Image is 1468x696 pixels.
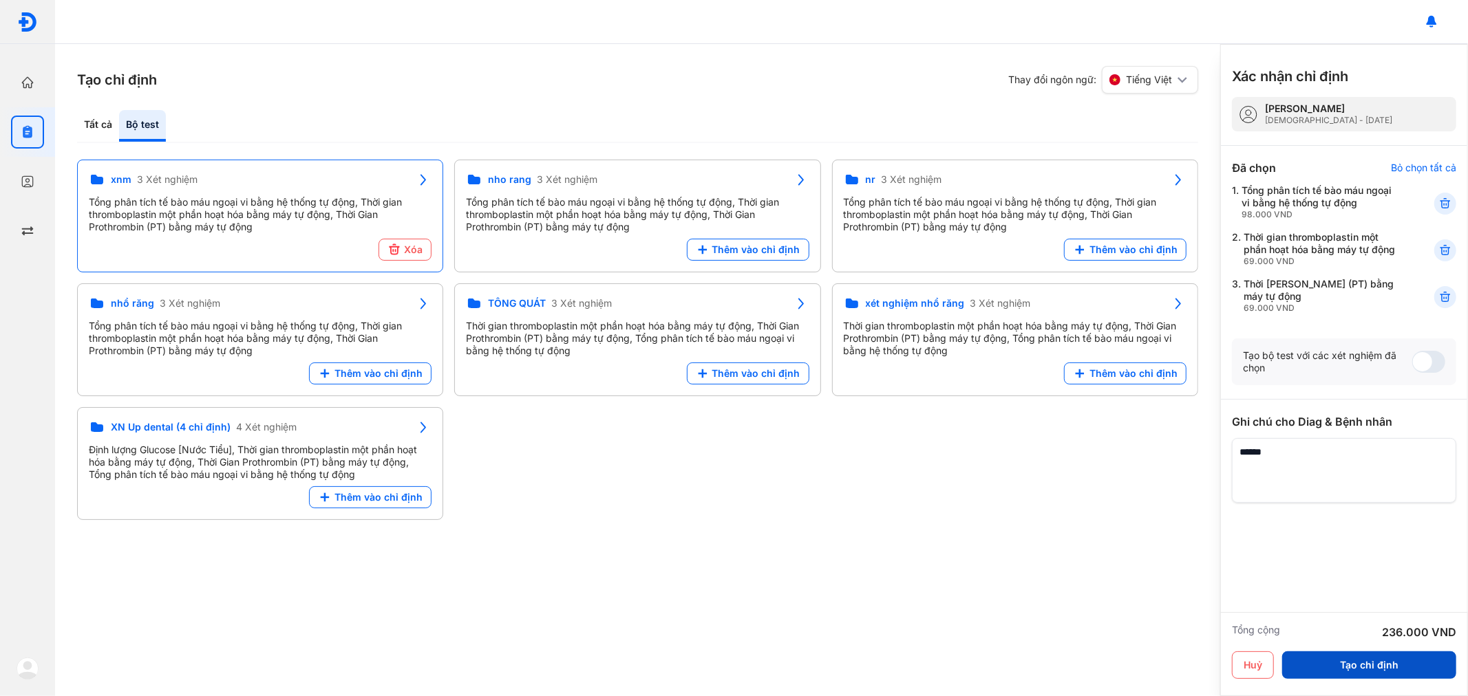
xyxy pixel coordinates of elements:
span: 3 Xét nghiệm [137,173,198,186]
div: [DEMOGRAPHIC_DATA] - [DATE] [1265,115,1392,126]
div: Ghi chú cho Diag & Bệnh nhân [1232,413,1456,430]
div: Tạo bộ test với các xét nghiệm đã chọn [1243,349,1412,374]
div: 69.000 VND [1244,303,1401,314]
span: xét nghiệm nhổ răng [866,297,965,309]
div: Tổng cộng [1232,624,1280,640]
div: Thời gian thromboplastin một phần hoạt hóa bằng máy tự động [1244,231,1401,267]
button: Thêm vào chỉ định [687,239,809,261]
div: Đã chọn [1232,160,1276,176]
button: Xóa [379,239,432,261]
span: nr [866,173,876,186]
span: Thêm vào chỉ định [334,491,423,503]
div: Tổng phân tích tế bào máu ngoại vi bằng hệ thống tự động [1242,184,1401,220]
span: 3 Xét nghiệm [970,297,1031,309]
span: Thêm vào chỉ định [712,243,800,256]
span: 3 Xét nghiệm [160,297,220,309]
span: Thêm vào chỉ định [712,367,800,380]
button: Thêm vào chỉ định [687,362,809,384]
div: Tổng phân tích tế bào máu ngoại vi bằng hệ thống tự động, Thời gian thromboplastin một phần hoạt ... [89,196,432,233]
div: Thay đổi ngôn ngữ: [1008,66,1198,94]
span: Xóa [404,243,423,256]
div: 3. [1232,278,1401,314]
span: 3 Xét nghiệm [551,297,612,309]
span: nhổ răng [111,297,154,309]
button: Huỷ [1232,651,1274,679]
div: 2. [1232,231,1401,267]
div: Thời gian thromboplastin một phần hoạt hóa bằng máy tự động, Thời Gian Prothrombin (PT) bằng máy ... [844,320,1187,357]
span: Thêm vào chỉ định [1089,243,1178,256]
button: Thêm vào chỉ định [309,362,432,384]
div: Tất cả [77,110,119,142]
div: Tổng phân tích tế bào máu ngoại vi bằng hệ thống tự động, Thời gian thromboplastin một phần hoạt ... [844,196,1187,233]
div: [PERSON_NAME] [1265,102,1392,115]
span: Thêm vào chỉ định [334,367,423,380]
div: Bộ test [119,110,166,142]
div: 69.000 VND [1244,256,1401,267]
span: 3 Xét nghiệm [882,173,942,186]
div: Bỏ chọn tất cả [1391,162,1456,174]
div: Thời [PERSON_NAME] (PT) bằng máy tự động [1244,278,1401,314]
div: 98.000 VND [1242,209,1401,220]
button: Thêm vào chỉ định [1064,239,1187,261]
span: xnm [111,173,131,186]
span: nho rang [488,173,531,186]
button: Thêm vào chỉ định [309,486,432,508]
div: 1. [1232,184,1401,220]
div: Thời gian thromboplastin một phần hoạt hóa bằng máy tự động, Thời Gian Prothrombin (PT) bằng máy ... [466,320,809,357]
span: Thêm vào chỉ định [1089,367,1178,380]
h3: Xác nhận chỉ định [1232,67,1348,86]
div: Tổng phân tích tế bào máu ngoại vi bằng hệ thống tự động, Thời gian thromboplastin một phần hoạt ... [89,320,432,357]
span: Tiếng Việt [1126,74,1172,86]
div: Định lượng Glucose [Nước Tiểu], Thời gian thromboplastin một phần hoạt hóa bằng máy tự động, Thời... [89,444,432,481]
button: Thêm vào chỉ định [1064,362,1187,384]
img: logo [17,12,38,32]
span: XN Up dental (4 chỉ định) [111,421,231,433]
h3: Tạo chỉ định [77,70,157,89]
span: 4 Xét nghiệm [236,421,297,433]
button: Tạo chỉ định [1282,651,1456,679]
div: 236.000 VND [1382,624,1456,640]
span: 3 Xét nghiệm [537,173,597,186]
div: Tổng phân tích tế bào máu ngoại vi bằng hệ thống tự động, Thời gian thromboplastin một phần hoạt ... [466,196,809,233]
img: logo [17,657,39,679]
span: TỔNG QUÁT [488,297,546,309]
